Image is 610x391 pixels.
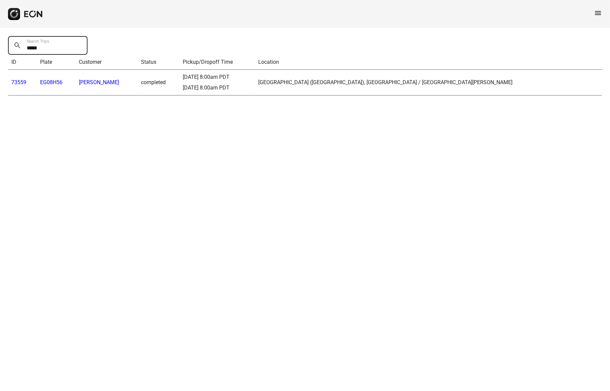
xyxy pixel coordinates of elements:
div: [DATE] 8:00am PDT [183,73,252,81]
div: [DATE] 8:00am PDT [183,84,252,92]
span: menu [594,9,602,17]
a: 73559 [11,79,26,85]
label: Search Trips [27,39,49,44]
a: [PERSON_NAME] [79,79,119,85]
th: ID [8,55,37,70]
td: [GEOGRAPHIC_DATA] ([GEOGRAPHIC_DATA]), [GEOGRAPHIC_DATA] / [GEOGRAPHIC_DATA][PERSON_NAME] [255,70,602,95]
td: completed [138,70,179,95]
th: Status [138,55,179,70]
th: Pickup/Dropoff Time [179,55,255,70]
th: Plate [37,55,75,70]
a: EG08H56 [40,79,62,85]
th: Customer [75,55,138,70]
th: Location [255,55,602,70]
